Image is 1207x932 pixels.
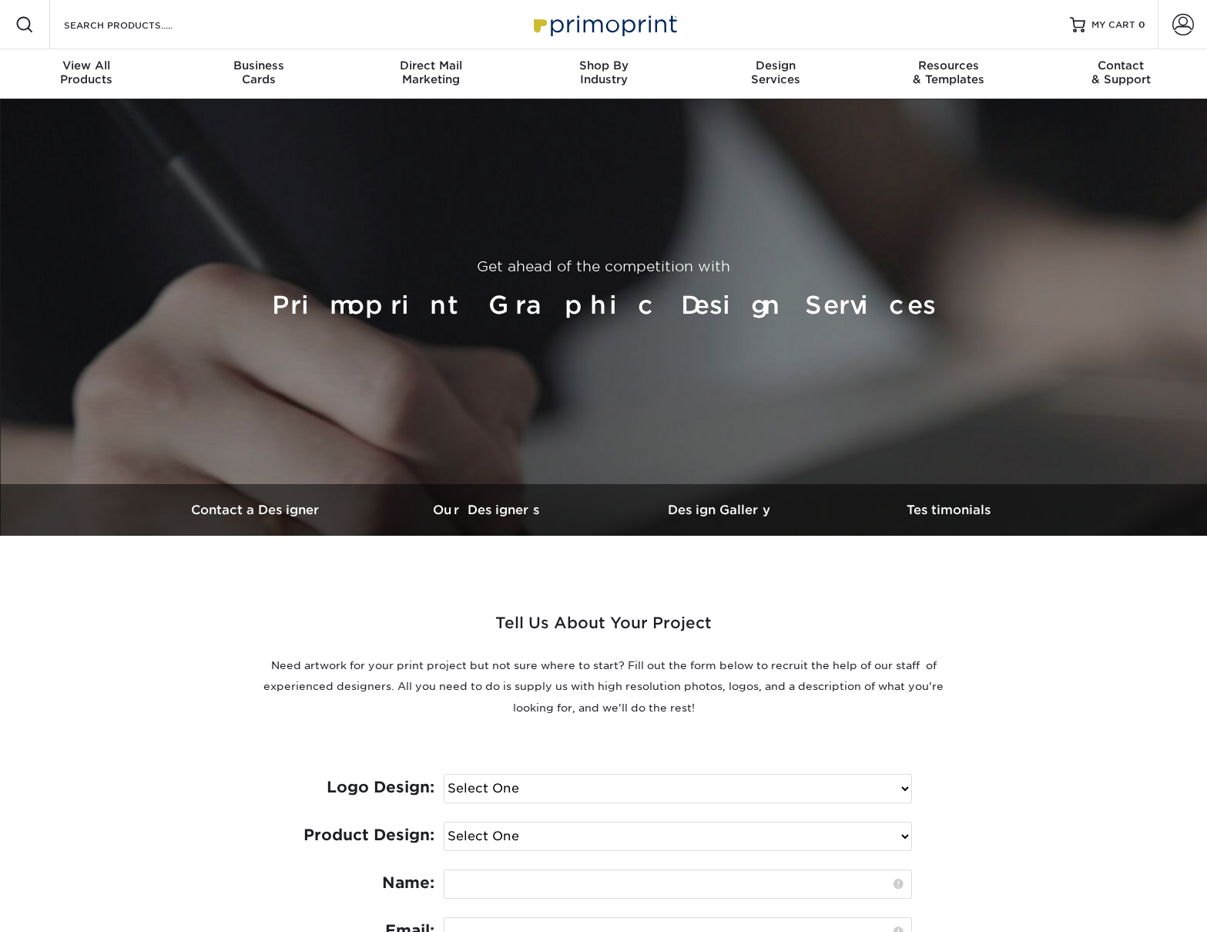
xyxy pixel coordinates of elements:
a: BusinessCards [173,49,345,99]
p: Get ahead of the competition with [148,256,1060,278]
span: Direct Mail [345,59,518,72]
p: Need artwork for your print project but not sure where to start? Fill out the form below to recru... [257,655,951,718]
h1: Primoprint Graphic Design Services [148,284,1060,327]
a: Our Designers [373,484,604,536]
span: MY CART [1091,19,1135,32]
span: Design [689,59,862,72]
span: Business [173,59,345,72]
a: Contact& Support [1034,49,1207,99]
a: Design Gallery [604,484,835,536]
div: Services [689,59,862,86]
h3: Design Gallery [604,503,835,517]
a: Direct MailMarketing [345,49,518,99]
div: Marketing [345,59,518,86]
a: Resources& Templates [862,49,1034,99]
span: Contact [1034,59,1207,72]
div: Industry [518,59,690,86]
span: Shop By [518,59,690,72]
a: Contact a Designer [142,484,373,536]
h3: Contact a Designer [142,503,373,517]
span: 0 [1138,19,1145,30]
label: Name: [296,870,434,897]
a: Testimonials [835,484,1066,536]
h2: Tell Us About Your Project [257,610,951,649]
label: Product Design: [296,822,434,849]
input: SEARCH PRODUCTS..... [62,15,213,34]
img: Primoprint [527,8,681,41]
a: Shop ByIndustry [518,49,690,99]
div: & Support [1034,59,1207,86]
label: Logo Design: [296,774,434,801]
h3: Our Designers [373,503,604,517]
span: Resources [862,59,1034,72]
div: & Templates [862,59,1034,86]
a: DesignServices [689,49,862,99]
div: Cards [173,59,345,86]
h3: Testimonials [835,503,1066,517]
